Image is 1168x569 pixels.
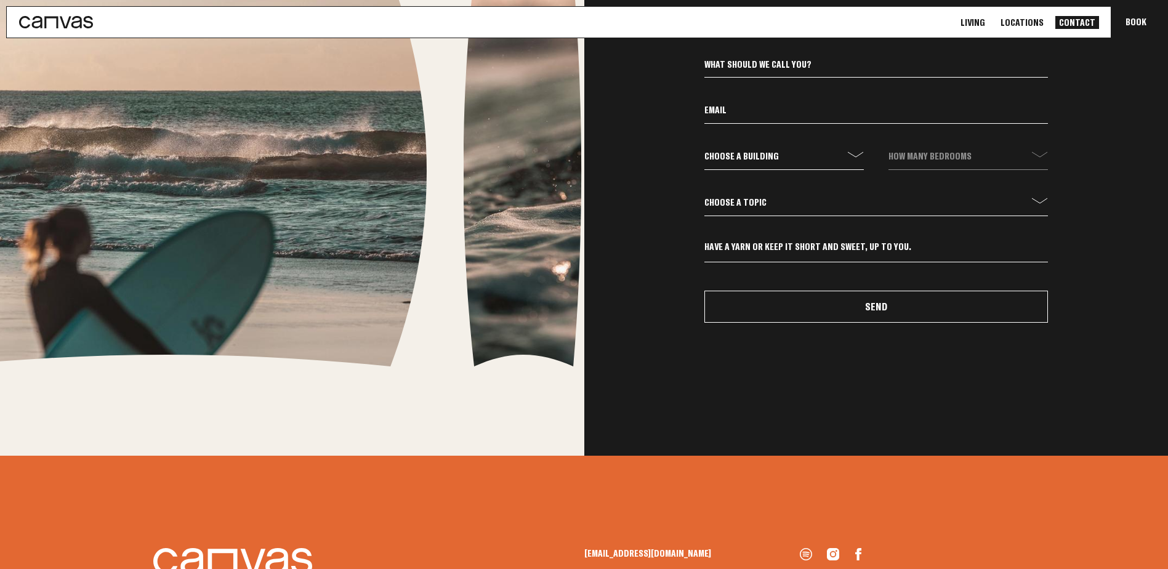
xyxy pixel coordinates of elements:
a: Living [957,16,989,29]
input: What should we call you? [704,57,1048,78]
button: Send [704,291,1048,323]
a: Locations [997,16,1047,29]
a: Contact [1055,16,1099,29]
button: Book [1111,7,1161,38]
a: [EMAIL_ADDRESS][DOMAIN_NAME] [584,548,800,558]
input: Email [704,103,1048,124]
